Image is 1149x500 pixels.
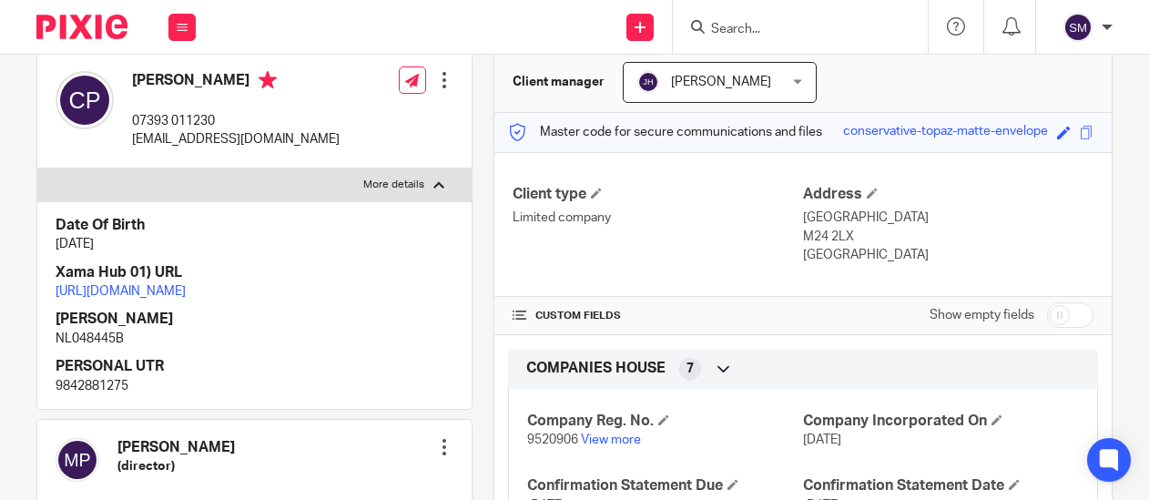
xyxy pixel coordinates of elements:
[527,434,578,446] span: 9520906
[527,476,803,495] h4: Confirmation Statement Due
[508,123,822,141] p: Master code for secure communications and files
[117,457,235,475] h5: (director)
[132,112,340,130] p: 07393 011230
[56,357,453,376] h4: PERSONAL UTR
[803,228,1093,246] p: M24 2LX
[803,412,1079,431] h4: Company Incorporated On
[132,130,340,148] p: [EMAIL_ADDRESS][DOMAIN_NAME]
[56,438,99,482] img: svg%3E
[803,434,841,446] span: [DATE]
[803,246,1093,264] p: [GEOGRAPHIC_DATA]
[56,235,453,253] p: [DATE]
[56,285,186,298] a: [URL][DOMAIN_NAME]
[36,15,127,39] img: Pixie
[56,216,453,235] h4: Date Of Birth
[56,377,453,395] p: 9842881275
[363,178,424,192] p: More details
[637,71,659,93] img: svg%3E
[259,71,277,89] i: Primary
[930,306,1034,324] label: Show empty fields
[803,476,1079,495] h4: Confirmation Statement Date
[686,360,694,378] span: 7
[513,73,605,91] h3: Client manager
[56,263,453,282] h4: Xama Hub 01) URL
[513,309,803,323] h4: CUSTOM FIELDS
[581,434,641,446] a: View more
[56,330,453,348] p: NL048445B
[132,71,340,94] h4: [PERSON_NAME]
[843,122,1048,143] div: conservative-topaz-matte-envelope
[671,76,771,88] span: [PERSON_NAME]
[803,185,1093,204] h4: Address
[56,71,114,129] img: svg%3E
[526,359,666,378] span: COMPANIES HOUSE
[513,185,803,204] h4: Client type
[527,412,803,431] h4: Company Reg. No.
[709,22,873,38] input: Search
[1063,13,1093,42] img: svg%3E
[803,209,1093,227] p: [GEOGRAPHIC_DATA]
[117,438,235,457] h4: [PERSON_NAME]
[56,310,453,329] h4: [PERSON_NAME]
[513,209,803,227] p: Limited company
